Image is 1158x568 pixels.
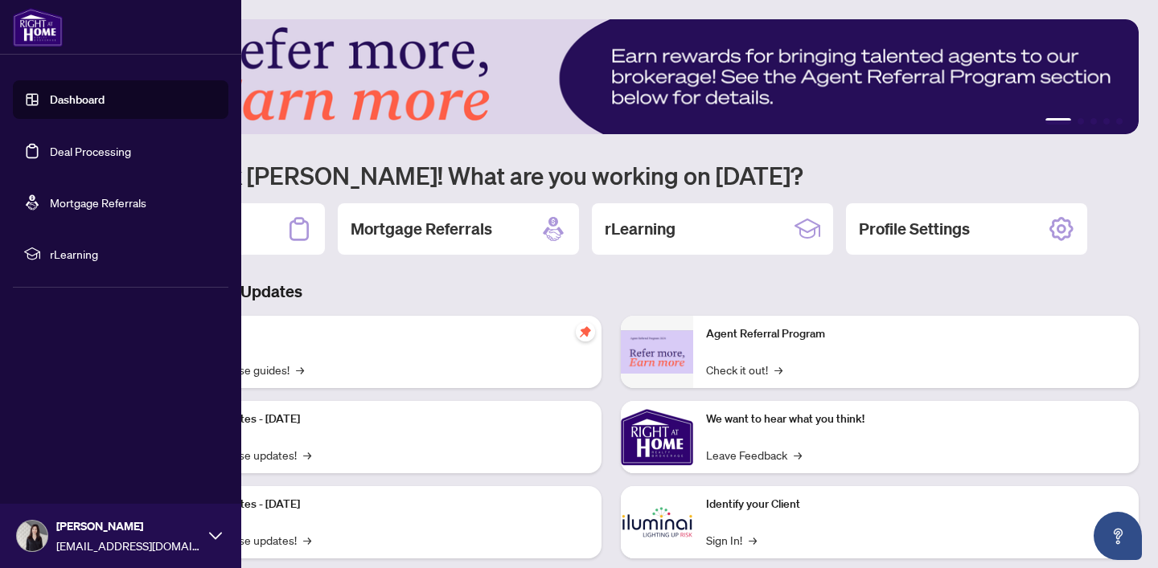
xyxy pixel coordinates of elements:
[56,537,201,554] span: [EMAIL_ADDRESS][DOMAIN_NAME]
[296,361,304,378] span: →
[50,92,105,107] a: Dashboard
[84,160,1139,190] h1: Welcome back [PERSON_NAME]! What are you working on [DATE]?
[621,330,693,374] img: Agent Referral Program
[1078,118,1084,125] button: 2
[303,446,311,464] span: →
[706,361,782,378] a: Check it out!→
[50,245,217,263] span: rLearning
[50,144,131,158] a: Deal Processing
[774,361,782,378] span: →
[84,19,1139,134] img: Slide 0
[56,517,201,535] span: [PERSON_NAME]
[169,411,589,428] p: Platform Updates - [DATE]
[621,401,693,473] img: We want to hear what you think!
[303,531,311,549] span: →
[169,325,589,343] p: Self-Help
[621,486,693,558] img: Identify your Client
[1094,512,1142,560] button: Open asap
[706,446,802,464] a: Leave Feedback→
[859,218,970,240] h2: Profile Settings
[706,325,1126,343] p: Agent Referral Program
[17,521,47,551] img: Profile Icon
[13,8,63,47] img: logo
[706,496,1126,513] p: Identify your Client
[794,446,802,464] span: →
[576,322,595,341] span: pushpin
[50,195,146,210] a: Mortgage Referrals
[605,218,675,240] h2: rLearning
[706,531,757,549] a: Sign In!→
[1103,118,1110,125] button: 4
[1090,118,1097,125] button: 3
[84,280,1139,303] h3: Brokerage & Industry Updates
[749,531,757,549] span: →
[1045,118,1071,125] button: 1
[351,218,492,240] h2: Mortgage Referrals
[1116,118,1123,125] button: 5
[169,496,589,513] p: Platform Updates - [DATE]
[706,411,1126,428] p: We want to hear what you think!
